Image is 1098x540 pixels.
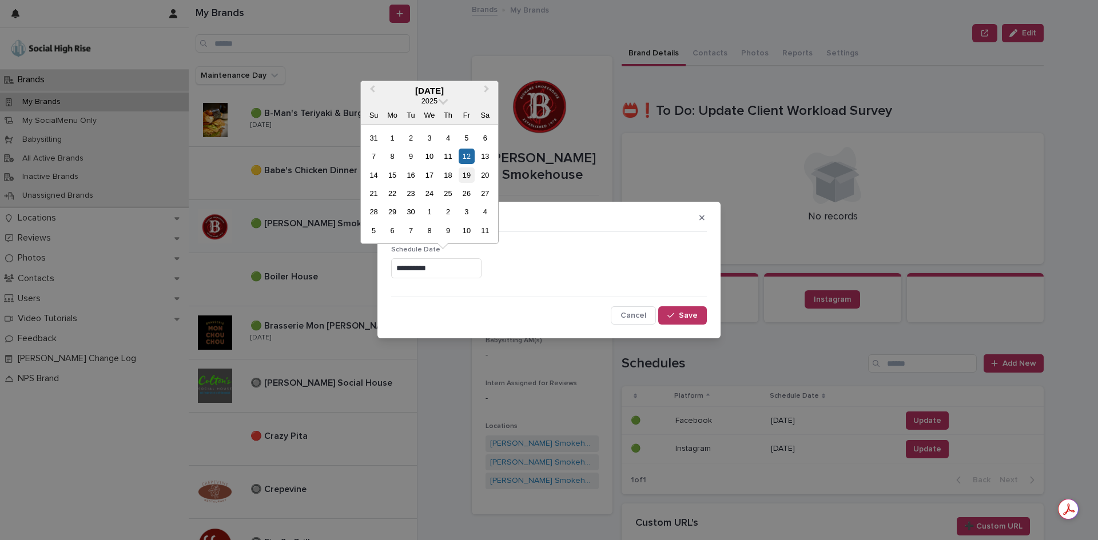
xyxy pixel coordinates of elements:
div: Choose Monday, September 22nd, 2025 [384,186,400,201]
div: Choose Tuesday, September 30th, 2025 [403,204,419,219]
div: Fr [459,107,474,123]
div: Choose Tuesday, October 7th, 2025 [403,223,419,238]
div: Choose Monday, September 15th, 2025 [384,167,400,183]
div: Choose Thursday, September 25th, 2025 [440,186,456,201]
div: Choose Thursday, September 11th, 2025 [440,149,456,164]
div: Choose Saturday, September 6th, 2025 [478,130,493,146]
div: Choose Sunday, October 5th, 2025 [366,223,381,238]
div: Choose Monday, October 6th, 2025 [384,223,400,238]
div: Choose Wednesday, September 17th, 2025 [421,167,437,183]
div: Su [366,107,381,123]
div: Mo [384,107,400,123]
div: Sa [478,107,493,123]
div: Choose Wednesday, September 10th, 2025 [421,149,437,164]
div: Choose Sunday, September 21st, 2025 [366,186,381,201]
div: Choose Saturday, October 11th, 2025 [478,223,493,238]
div: Choose Friday, September 26th, 2025 [459,186,474,201]
div: [DATE] [361,86,498,96]
div: Choose Monday, September 8th, 2025 [384,149,400,164]
div: Choose Tuesday, September 16th, 2025 [403,167,419,183]
div: Th [440,107,456,123]
div: Choose Sunday, September 7th, 2025 [366,149,381,164]
span: 2025 [421,97,437,105]
div: Choose Sunday, September 28th, 2025 [366,204,381,219]
div: Choose Sunday, September 14th, 2025 [366,167,381,183]
div: Choose Monday, September 1st, 2025 [384,130,400,146]
button: Previous Month [362,82,380,101]
div: Choose Friday, October 3rd, 2025 [459,204,474,219]
span: Save [679,311,698,319]
div: Choose Wednesday, September 3rd, 2025 [421,130,437,146]
div: Choose Tuesday, September 23rd, 2025 [403,186,419,201]
div: Choose Saturday, October 4th, 2025 [478,204,493,219]
div: Choose Friday, September 12th, 2025 [459,149,474,164]
div: Choose Saturday, September 20th, 2025 [478,167,493,183]
div: Choose Thursday, September 4th, 2025 [440,130,456,146]
div: Choose Sunday, August 31st, 2025 [366,130,381,146]
button: Next Month [479,82,497,101]
div: Choose Saturday, September 13th, 2025 [478,149,493,164]
div: Choose Friday, September 19th, 2025 [459,167,474,183]
div: We [421,107,437,123]
div: Choose Monday, September 29th, 2025 [384,204,400,219]
span: Schedule Date [391,246,440,253]
div: Choose Friday, September 5th, 2025 [459,130,474,146]
div: Choose Wednesday, September 24th, 2025 [421,186,437,201]
div: month 2025-09 [364,129,494,240]
div: Choose Friday, October 10th, 2025 [459,223,474,238]
div: Choose Saturday, September 27th, 2025 [478,186,493,201]
div: Choose Thursday, October 9th, 2025 [440,223,456,238]
span: Cancel [620,311,646,319]
div: Choose Tuesday, September 2nd, 2025 [403,130,419,146]
div: Choose Wednesday, October 8th, 2025 [421,223,437,238]
div: Choose Thursday, October 2nd, 2025 [440,204,456,219]
div: Tu [403,107,419,123]
div: Choose Tuesday, September 9th, 2025 [403,149,419,164]
button: Save [658,306,707,325]
div: Choose Thursday, September 18th, 2025 [440,167,456,183]
button: Cancel [611,306,656,325]
div: Choose Wednesday, October 1st, 2025 [421,204,437,219]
